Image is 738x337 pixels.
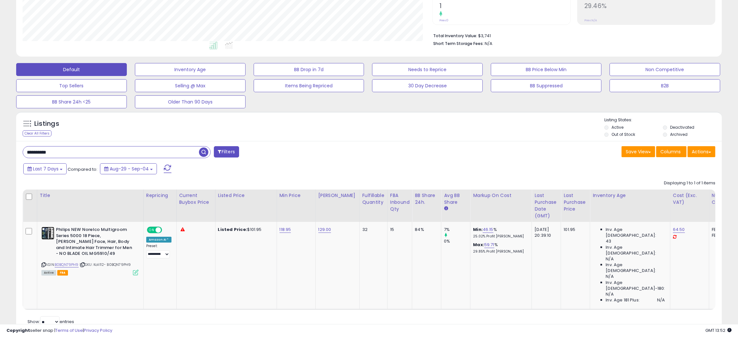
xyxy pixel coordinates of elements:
[179,192,213,206] div: Current Buybox Price
[484,242,494,248] a: 59.71
[604,117,722,123] p: Listing States:
[41,227,54,240] img: 51+44+C+bBL._SL40_.jpg
[656,146,687,157] button: Columns
[491,63,601,76] button: BB Price Below Min
[606,297,640,303] span: Inv. Age 181 Plus:
[611,125,623,130] label: Active
[705,327,732,333] span: 2025-09-13 13:52 GMT
[415,192,438,206] div: BB Share 24h.
[41,227,138,275] div: ASIN:
[688,146,715,157] button: Actions
[622,146,655,157] button: Save View
[473,249,527,254] p: 29.85% Profit [PERSON_NAME]
[28,319,74,325] span: Show: entries
[673,226,685,233] a: 64.50
[473,227,527,239] div: %
[712,227,733,233] div: FBA: 0
[362,227,382,233] div: 32
[84,327,112,333] a: Privacy Policy
[318,226,331,233] a: 129.00
[606,291,613,297] span: N/A
[218,226,248,233] b: Listed Price:
[146,237,171,243] div: Amazon AI *
[16,95,127,108] button: BB Share 24h <25
[593,192,667,199] div: Inventory Age
[372,79,483,92] button: 30 Day Decrease
[564,192,587,212] div: Last Purchase Price
[68,166,97,172] span: Compared to:
[16,63,127,76] button: Default
[606,227,665,238] span: Inv. Age [DEMOGRAPHIC_DATA]:
[34,119,59,128] h5: Listings
[444,227,470,233] div: 7%
[439,18,448,22] small: Prev: 0
[280,192,313,199] div: Min Price
[444,238,470,244] div: 0%
[534,227,556,238] div: [DATE] 20:39:10
[254,79,364,92] button: Items Being Repriced
[606,262,665,274] span: Inv. Age [DEMOGRAPHIC_DATA]:
[218,192,274,199] div: Listed Price
[670,125,694,130] label: Deactivated
[584,18,597,22] small: Prev: N/A
[470,190,532,222] th: The percentage added to the cost of goods (COGS) that forms the calculator for Min & Max prices.
[473,226,483,233] b: Min:
[146,244,171,258] div: Preset:
[6,328,112,334] div: seller snap | |
[55,262,79,267] a: B0BQN79PH9
[214,146,239,158] button: Filters
[16,79,127,92] button: Top Sellers
[6,327,30,333] strong: Copyright
[610,79,720,92] button: B2B
[673,192,706,206] div: Cost (Exc. VAT)
[100,163,157,174] button: Aug-29 - Sep-04
[80,262,131,267] span: | SKU: Koli112- B0BQN79PH9
[444,192,468,206] div: Avg BB Share
[390,192,410,212] div: FBA inbound Qty
[362,192,385,206] div: Fulfillable Quantity
[606,274,613,279] span: N/A
[444,206,448,212] small: Avg BB Share.
[657,297,665,303] span: N/A
[135,95,246,108] button: Older Than 90 Days
[664,180,715,186] div: Displaying 1 to 1 of 1 items
[110,166,149,172] span: Aug-29 - Sep-04
[148,227,156,233] span: ON
[606,280,665,291] span: Inv. Age [DEMOGRAPHIC_DATA]-180:
[491,79,601,92] button: BB Suppressed
[584,2,715,11] h2: 29.46%
[534,192,558,219] div: Last Purchase Date (GMT)
[41,270,56,276] span: All listings currently available for purchase on Amazon
[712,233,733,238] div: FBM: 1
[473,192,529,199] div: Markup on Cost
[473,234,527,239] p: 25.02% Profit [PERSON_NAME]
[146,192,174,199] div: Repricing
[33,166,59,172] span: Last 7 Days
[280,226,291,233] a: 118.95
[23,163,67,174] button: Last 7 Days
[161,227,171,233] span: OFF
[135,79,246,92] button: Selling @ Max
[606,238,611,244] span: 43
[372,63,483,76] button: Needs to Reprice
[55,327,83,333] a: Terms of Use
[660,148,681,155] span: Columns
[485,40,492,47] span: N/A
[606,245,665,256] span: Inv. Age [DEMOGRAPHIC_DATA]:
[433,33,477,38] b: Total Inventory Value:
[439,2,570,11] h2: 1
[670,132,688,137] label: Archived
[56,227,135,258] b: Philips NEW Norelco Multigroom Series 5000 18 Piece, [PERSON_NAME] Face, Hair, Body and Intimate ...
[40,192,141,199] div: Title
[564,227,585,233] div: 101.95
[483,226,493,233] a: 46.15
[606,256,613,262] span: N/A
[254,63,364,76] button: BB Drop in 7d
[57,270,68,276] span: FBA
[433,41,484,46] b: Short Term Storage Fees:
[712,192,735,206] div: Num of Comp.
[433,31,710,39] li: $3,741
[473,242,527,254] div: %
[610,63,720,76] button: Non Competitive
[218,227,272,233] div: $101.95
